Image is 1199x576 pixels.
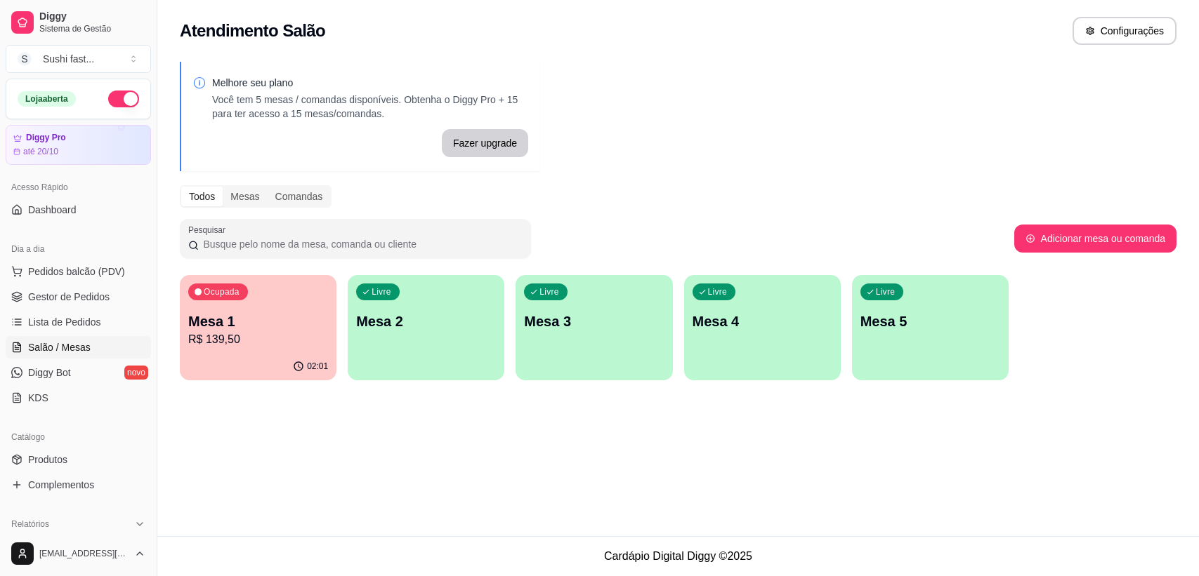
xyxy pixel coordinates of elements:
p: R$ 139,50 [188,331,328,348]
button: LivreMesa 4 [684,275,841,380]
p: Livre [708,286,728,297]
span: Dashboard [28,203,77,217]
p: 02:01 [307,361,328,372]
div: Todos [181,187,223,206]
article: Diggy Pro [26,133,66,143]
label: Pesquisar [188,224,230,236]
span: Salão / Mesas [28,340,91,354]
a: Gestor de Pedidos [6,286,151,308]
button: Alterar Status [108,91,139,107]
span: Produtos [28,453,67,467]
p: Melhore seu plano [212,76,528,90]
span: Relatórios [11,518,49,530]
p: Mesa 2 [356,312,496,331]
span: Pedidos balcão (PDV) [28,264,125,279]
a: Complementos [6,474,151,496]
input: Pesquisar [199,237,523,251]
span: Complementos [28,478,94,492]
p: Mesa 4 [693,312,832,331]
button: LivreMesa 5 [852,275,1009,380]
button: Pedidos balcão (PDV) [6,260,151,283]
p: Ocupada [204,286,240,297]
span: [EMAIL_ADDRESS][DOMAIN_NAME] [39,548,129,559]
a: Dashboard [6,199,151,221]
button: LivreMesa 2 [348,275,504,380]
a: Salão / Mesas [6,336,151,359]
span: Sistema de Gestão [39,23,145,34]
button: LivreMesa 3 [516,275,672,380]
span: S [18,52,32,66]
p: Você tem 5 mesas / comandas disponíveis. Obtenha o Diggy Pro + 15 para ter acesso a 15 mesas/coma... [212,93,528,121]
p: Mesa 1 [188,312,328,331]
p: Livre [539,286,559,297]
a: Diggy Proaté 20/10 [6,125,151,165]
span: Diggy Bot [28,366,71,380]
article: até 20/10 [23,146,58,157]
button: Fazer upgrade [442,129,528,157]
button: [EMAIL_ADDRESS][DOMAIN_NAME] [6,537,151,570]
button: OcupadaMesa 1R$ 139,5002:01 [180,275,336,380]
a: Produtos [6,448,151,471]
span: KDS [28,391,48,405]
h2: Atendimento Salão [180,20,325,42]
a: KDS [6,387,151,409]
button: Select a team [6,45,151,73]
p: Livre [372,286,391,297]
a: Lista de Pedidos [6,311,151,333]
button: Configurações [1073,17,1177,45]
div: Mesas [223,187,267,206]
a: Diggy Botnovo [6,361,151,384]
div: Catálogo [6,426,151,448]
div: Dia a dia [6,238,151,260]
footer: Cardápio Digital Diggy © 2025 [157,536,1199,576]
div: Acesso Rápido [6,176,151,199]
p: Mesa 5 [860,312,1000,331]
span: Gestor de Pedidos [28,290,110,304]
button: Adicionar mesa ou comanda [1014,225,1177,253]
div: Comandas [268,187,331,206]
span: Lista de Pedidos [28,315,101,329]
span: Diggy [39,11,145,23]
p: Livre [876,286,896,297]
div: Sushi fast ... [43,52,94,66]
a: DiggySistema de Gestão [6,6,151,39]
div: Loja aberta [18,91,76,107]
p: Mesa 3 [524,312,664,331]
